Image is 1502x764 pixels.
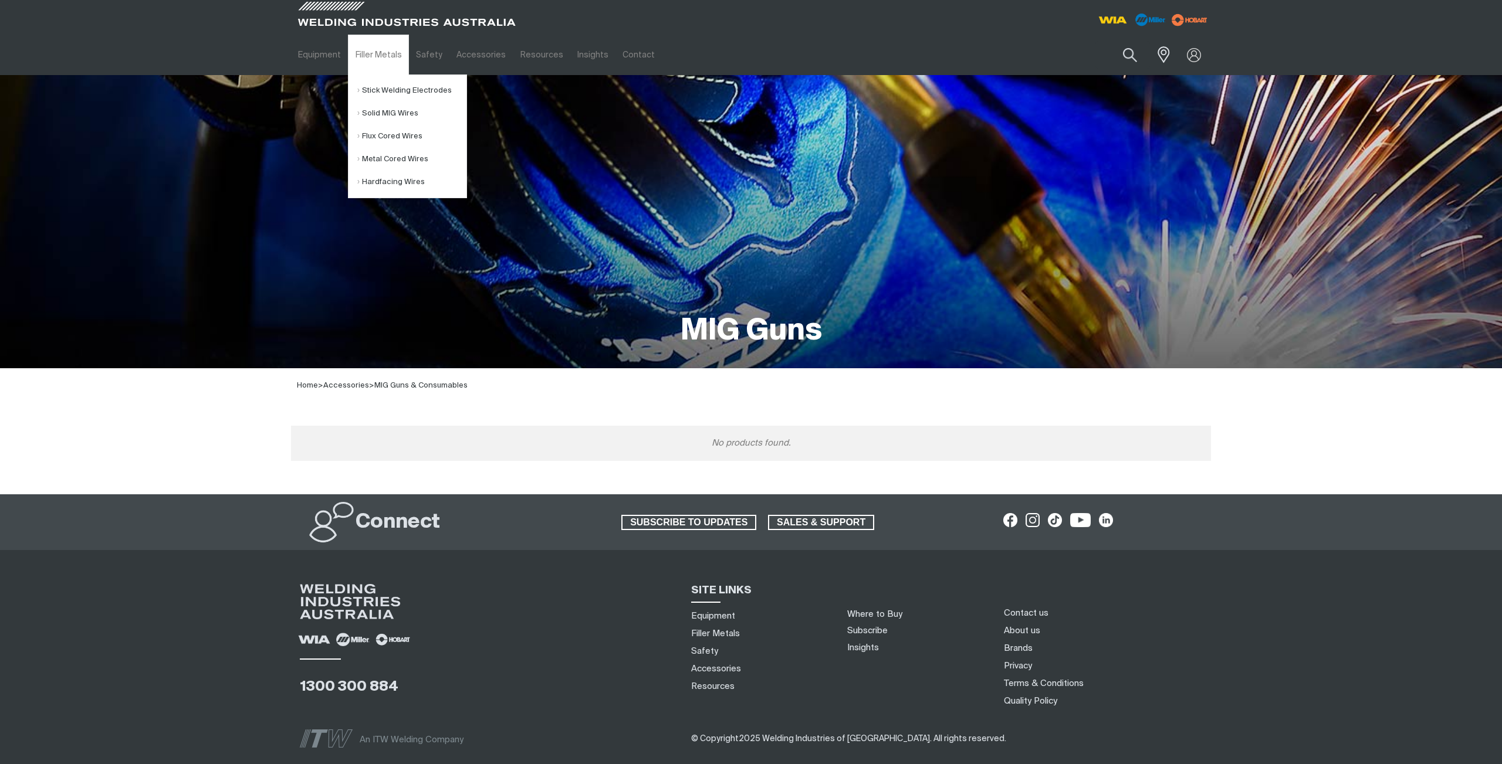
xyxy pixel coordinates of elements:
[769,515,873,530] span: SALES & SUPPORT
[323,382,369,389] a: Accessories
[691,734,1006,743] span: ​​​​​​​​​​​​​​​​​​ ​​​​​​
[691,735,1006,743] span: © Copyright 2025 Welding Industries of [GEOGRAPHIC_DATA] . All rights reserved.
[847,643,879,652] a: Insights
[357,79,466,102] a: Stick Welding Electrodes
[691,645,718,657] a: Safety
[615,35,662,75] a: Contact
[300,680,398,694] a: 1300 300 884
[621,515,756,530] a: SUBSCRIBE TO UPDATES
[291,426,1211,461] div: No products found.
[360,735,464,744] span: An ITW Welding Company
[348,35,408,75] a: Filler Metals
[570,35,615,75] a: Insights
[691,663,741,675] a: Accessories
[686,607,833,695] nav: Sitemap
[1095,41,1150,69] input: Product name or item number...
[357,102,466,125] a: Solid MIG Wires
[1110,41,1150,69] button: Search products
[374,382,468,389] a: MIG Guns & Consumables
[356,510,440,535] h2: Connect
[1004,607,1048,619] a: Contact us
[691,627,740,640] a: Filler Metals
[847,626,888,635] a: Subscribe
[1004,624,1040,637] a: About us
[691,585,752,596] span: SITE LINKS
[357,125,466,148] a: Flux Cored Wires
[513,35,570,75] a: Resources
[297,382,318,389] a: Home
[318,382,323,389] span: >
[1004,677,1084,690] a: Terms & Conditions
[1004,660,1032,672] a: Privacy
[291,35,981,75] nav: Main
[768,515,874,530] a: SALES & SUPPORT
[449,35,513,75] a: Accessories
[691,680,735,692] a: Resources
[681,313,822,351] h1: MIG Guns
[409,35,449,75] a: Safety
[357,148,466,171] a: Metal Cored Wires
[1168,11,1211,29] img: miller
[847,610,902,619] a: Where to Buy
[357,171,466,193] a: Hardfacing Wires
[291,35,348,75] a: Equipment
[1004,695,1057,707] a: Quality Policy
[999,605,1224,710] nav: Footer
[1004,642,1033,654] a: Brands
[691,610,735,622] a: Equipment
[348,74,467,198] ul: Filler Metals Submenu
[323,382,374,389] span: >
[623,515,755,530] span: SUBSCRIBE TO UPDATES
